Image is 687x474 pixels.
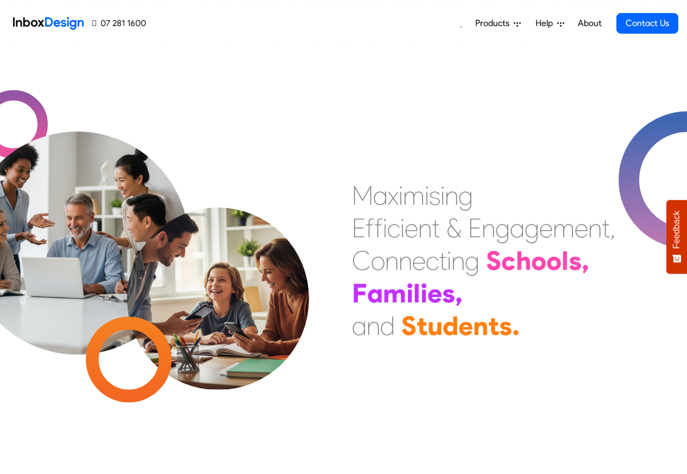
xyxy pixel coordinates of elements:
div: o [531,244,546,277]
div: e [427,277,442,309]
div: & [446,212,462,244]
div: n [367,309,380,342]
div: . [512,309,520,342]
div: t [488,309,499,342]
div: o [546,244,562,277]
div: l [562,244,569,277]
div: Maximising Efficient & Engagement, Connecting Schools, Families, and Students. [352,179,615,342]
div: c [426,244,439,277]
div: s [429,179,440,212]
a: About [575,12,604,34]
a: Help [531,12,569,34]
div: , [610,212,615,244]
div: n [399,244,412,277]
div: t [602,212,610,244]
div: e [405,212,418,244]
div: g [458,179,473,212]
img: parents_with_child.png [104,162,332,390]
div: i [399,179,403,212]
button: Feedback - Show survey [666,200,687,274]
div: n [588,212,602,244]
div: S [401,309,417,342]
div: m [403,179,425,212]
div: x [388,179,399,212]
div: n [473,309,488,342]
a: Contact Us [616,13,678,34]
div: E [352,212,365,244]
div: f [374,212,383,244]
div: e [575,212,588,244]
div: C [352,244,371,277]
div: g [525,212,539,244]
div: i [406,277,413,309]
div: n [418,212,432,244]
div: c [387,212,400,244]
div: a [510,212,525,244]
div: g [495,212,510,244]
div: m [553,212,575,244]
div: s [569,244,582,277]
div: i [447,244,451,277]
div: f [365,212,374,244]
div: s [499,309,512,342]
div: l [413,277,420,309]
div: S [486,244,501,277]
div: g [465,244,480,277]
div: o [371,244,385,277]
div: d [380,309,395,342]
a: 07 281 1600 [92,17,146,30]
div: n [445,179,458,212]
div: i [425,179,429,212]
span: Feedback [672,211,682,249]
div: h [516,244,531,277]
div: s [442,277,455,309]
div: , [455,277,463,309]
div: t [432,212,440,244]
div: m [383,277,406,309]
div: n [482,212,495,244]
div: e [412,244,426,277]
div: n [385,244,399,277]
div: e [539,212,553,244]
div: , [582,244,589,277]
div: i [420,277,427,309]
div: i [440,179,445,212]
span: Products [475,17,514,30]
div: a [373,179,388,212]
div: u [427,309,443,342]
div: t [417,309,427,342]
span: Help [535,17,557,30]
div: i [383,212,387,244]
div: F [352,277,367,309]
div: E [468,212,482,244]
div: n [451,244,465,277]
div: a [352,309,367,342]
a: Products [471,12,525,34]
div: M [352,179,373,212]
div: a [367,277,383,309]
div: i [400,212,405,244]
div: e [458,309,473,342]
div: d [443,309,458,342]
div: c [501,244,516,277]
div: t [439,244,447,277]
